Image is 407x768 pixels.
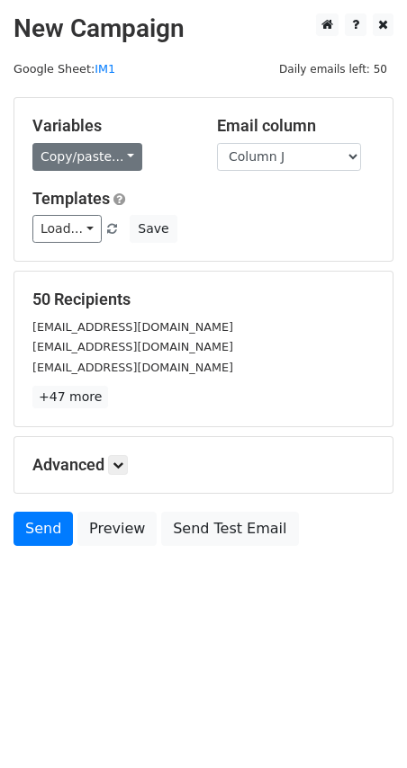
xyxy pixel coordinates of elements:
a: Preview [77,512,157,546]
h5: Variables [32,116,190,136]
iframe: Chat Widget [317,682,407,768]
h5: Advanced [32,455,375,475]
a: +47 more [32,386,108,408]
h2: New Campaign [14,13,393,44]
a: Send Test Email [161,512,298,546]
h5: Email column [217,116,375,136]
a: Templates [32,189,110,208]
button: Save [130,215,176,243]
a: Daily emails left: 50 [273,62,393,76]
small: [EMAIL_ADDRESS][DOMAIN_NAME] [32,340,233,353]
span: Daily emails left: 50 [273,59,393,79]
small: Google Sheet: [14,62,115,76]
a: Copy/paste... [32,143,142,171]
small: [EMAIL_ADDRESS][DOMAIN_NAME] [32,361,233,374]
h5: 50 Recipients [32,290,375,309]
a: IM1 [95,62,115,76]
small: [EMAIL_ADDRESS][DOMAIN_NAME] [32,320,233,334]
a: Load... [32,215,102,243]
a: Send [14,512,73,546]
